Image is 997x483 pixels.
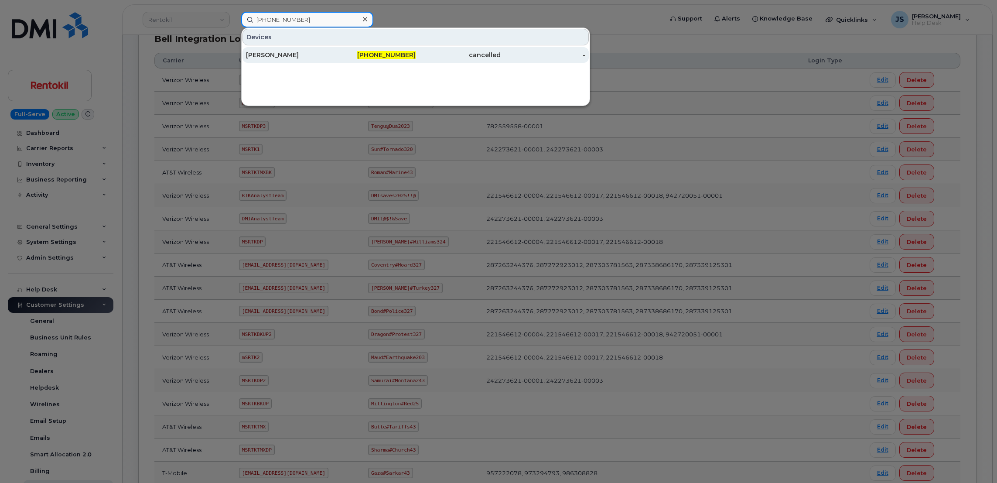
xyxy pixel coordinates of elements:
span: [PHONE_NUMBER] [357,51,416,59]
a: [PERSON_NAME][PHONE_NUMBER]cancelled- [242,47,589,63]
input: Find something... [241,12,373,27]
div: cancelled [416,51,501,59]
div: [PERSON_NAME] [246,51,331,59]
div: Devices [242,29,589,45]
div: - [501,51,586,59]
iframe: Messenger Launcher [959,445,990,476]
